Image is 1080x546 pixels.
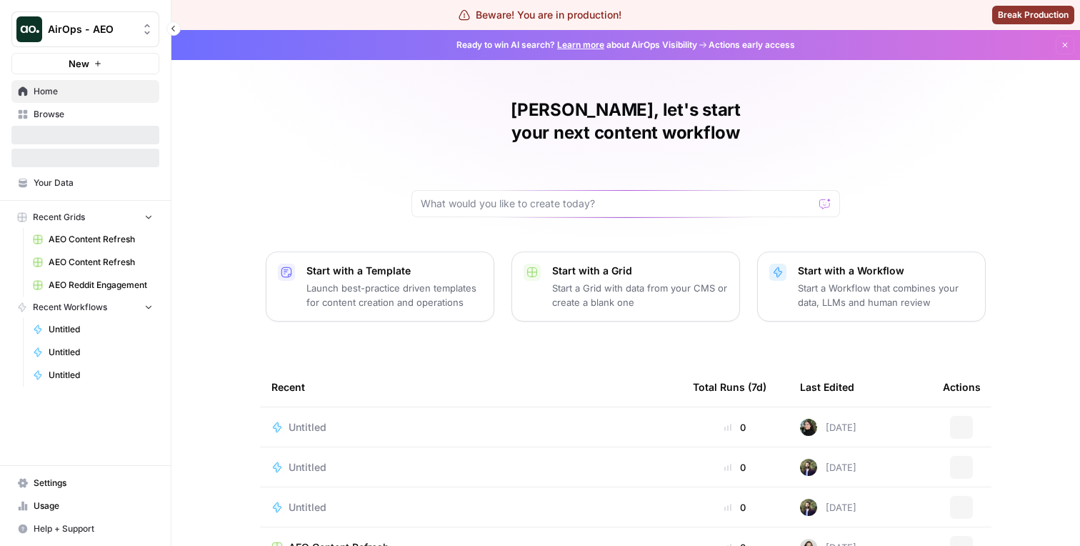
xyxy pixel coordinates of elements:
span: Home [34,85,153,98]
button: Start with a WorkflowStart a Workflow that combines your data, LLMs and human review [757,252,986,322]
h1: [PERSON_NAME], let's start your next content workflow [411,99,840,144]
span: Settings [34,477,153,490]
div: [DATE] [800,419,856,436]
img: eoqc67reg7z2luvnwhy7wyvdqmsw [800,419,817,436]
a: Untitled [271,420,670,435]
a: Usage [11,495,159,517]
button: Start with a TemplateLaunch best-practice driven templates for content creation and operations [266,252,494,322]
span: Untitled [289,500,326,515]
a: Untitled [271,460,670,475]
span: Untitled [49,369,153,382]
p: Start with a Workflow [798,264,974,278]
span: Untitled [289,460,326,475]
button: Recent Workflows [11,297,159,318]
div: Total Runs (7d) [693,367,766,407]
a: Home [11,80,159,103]
span: AirOps - AEO [48,22,134,36]
button: Help + Support [11,517,159,540]
span: New [69,56,89,71]
p: Start a Grid with data from your CMS or create a blank one [552,281,728,309]
button: Start with a GridStart a Grid with data from your CMS or create a blank one [511,252,740,322]
p: Start a Workflow that combines your data, LLMs and human review [798,281,974,309]
span: Your Data [34,177,153,189]
a: Untitled [26,364,159,387]
span: Untitled [49,346,153,359]
span: Untitled [49,323,153,336]
a: Untitled [26,318,159,341]
input: What would you like to create today? [421,197,814,211]
a: Untitled [26,341,159,364]
img: AirOps - AEO Logo [16,16,42,42]
span: Recent Workflows [33,301,107,314]
div: [DATE] [800,459,856,476]
a: Browse [11,103,159,126]
div: [DATE] [800,499,856,516]
p: Launch best-practice driven templates for content creation and operations [306,281,482,309]
span: Usage [34,500,153,512]
div: 0 [693,420,777,435]
a: AEO Reddit Engagement [26,274,159,297]
a: Settings [11,472,159,495]
span: Ready to win AI search? about AirOps Visibility [456,39,697,51]
p: Start with a Template [306,264,482,278]
div: 0 [693,460,777,475]
span: Browse [34,108,153,121]
img: 4dqwcgipae5fdwxp9v51u2818epj [800,499,817,516]
div: Beware! You are in production! [459,8,621,22]
a: Untitled [271,500,670,515]
a: AEO Content Refresh [26,251,159,274]
p: Start with a Grid [552,264,728,278]
span: Break Production [998,9,1069,21]
button: New [11,53,159,74]
span: Actions early access [709,39,795,51]
span: AEO Content Refresh [49,233,153,246]
span: Recent Grids [33,211,85,224]
span: Help + Support [34,522,153,535]
img: 4dqwcgipae5fdwxp9v51u2818epj [800,459,817,476]
div: Last Edited [800,367,854,407]
div: Actions [943,367,981,407]
span: AEO Reddit Engagement [49,279,153,292]
span: AEO Content Refresh [49,256,153,269]
a: Your Data [11,172,159,194]
a: AEO Content Refresh [26,228,159,251]
button: Workspace: AirOps - AEO [11,11,159,47]
a: Learn more [557,39,604,50]
span: Untitled [289,420,326,435]
button: Break Production [992,6,1074,24]
div: Recent [271,367,670,407]
button: Recent Grids [11,207,159,228]
div: 0 [693,500,777,515]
